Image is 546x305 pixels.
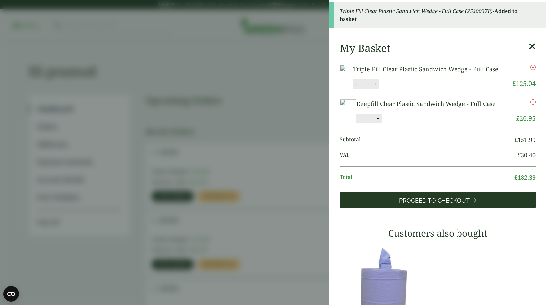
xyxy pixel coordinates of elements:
[353,65,498,73] a: Triple Fill Clear Plastic Sandwich Wedge - Full Case
[375,116,381,121] button: +
[512,79,536,88] bdi: 125.04
[340,135,514,144] span: Subtotal
[518,151,536,159] bdi: 30.40
[372,81,378,87] button: +
[357,116,362,121] button: -
[340,173,514,182] span: Total
[340,192,536,208] a: Proceed to Checkout
[514,136,518,144] span: £
[340,42,390,54] h2: My Basket
[353,81,359,87] button: -
[530,99,536,105] a: Remove this item
[399,197,470,204] span: Proceed to Checkout
[516,114,536,123] bdi: 26.95
[512,79,516,88] span: £
[356,100,496,108] a: Deepfill Clear Plastic Sandwich Wedge - Full Case
[530,65,536,70] a: Remove this item
[340,228,536,239] h3: Customers also bought
[3,286,19,302] button: Open CMP widget
[518,151,521,159] span: £
[514,136,536,144] bdi: 151.99
[514,173,518,181] span: £
[516,114,520,123] span: £
[514,173,536,181] bdi: 182.39
[329,2,546,28] div: -
[340,151,518,160] span: VAT
[340,8,493,15] em: Triple Fill Clear Plastic Sandwich Wedge - Full Case (2530037B)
